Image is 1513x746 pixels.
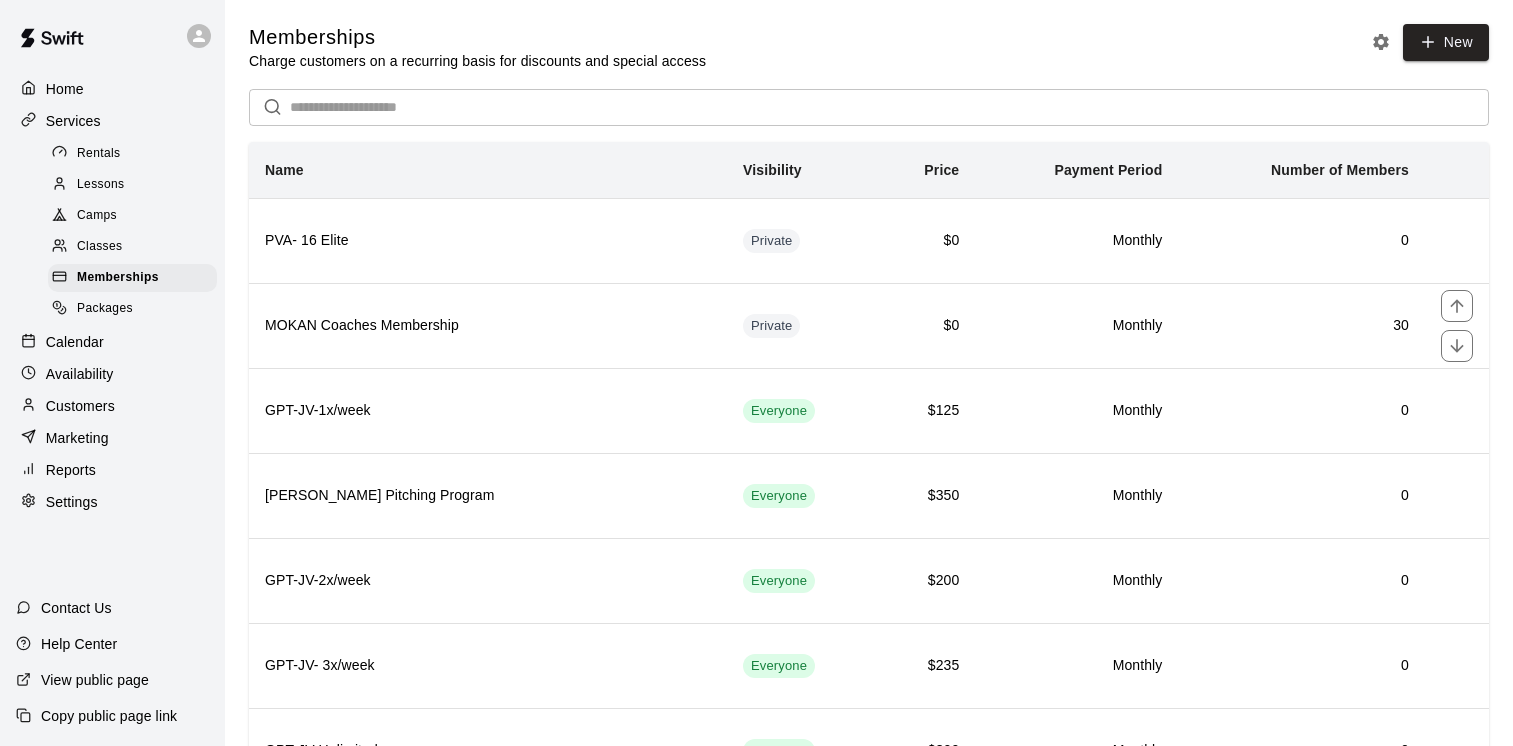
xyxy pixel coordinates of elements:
h6: Monthly [991,485,1162,507]
p: Charge customers on a recurring basis for discounts and special access [249,51,706,71]
button: move item down [1441,330,1473,362]
h6: 0 [1194,485,1409,507]
a: Packages [48,294,225,325]
a: Customers [16,391,209,421]
b: Number of Members [1271,162,1409,178]
span: Packages [77,299,133,319]
span: Memberships [77,268,159,288]
div: Classes [48,233,217,261]
h6: $350 [894,485,959,507]
h6: 0 [1194,655,1409,677]
h6: $0 [894,230,959,252]
h6: GPT-JV- 3x/week [265,655,711,677]
h6: Monthly [991,655,1162,677]
span: Private [743,232,801,251]
h5: Memberships [249,24,706,51]
h6: Monthly [991,400,1162,422]
h6: Monthly [991,315,1162,337]
button: move item up [1441,290,1473,322]
div: Rentals [48,140,217,168]
p: Customers [46,396,115,416]
div: Camps [48,202,217,230]
a: Camps [48,201,225,232]
div: Memberships [48,264,217,292]
h6: GPT-JV-2x/week [265,570,711,592]
b: Name [265,162,304,178]
h6: MOKAN Coaches Membership [265,315,711,337]
a: Home [16,74,209,104]
span: Everyone [743,572,815,591]
a: Classes [48,232,225,263]
a: Services [16,106,209,136]
p: Settings [46,492,98,512]
p: Help Center [41,634,117,654]
p: View public page [41,670,149,690]
a: Rentals [48,138,225,169]
p: Services [46,111,101,131]
div: This membership is visible to all customers [743,484,815,508]
a: Reports [16,455,209,485]
p: Reports [46,460,96,480]
h6: 0 [1194,400,1409,422]
span: Camps [77,206,117,226]
h6: PVA- 16 Elite [265,230,711,252]
h6: 0 [1194,230,1409,252]
b: Visibility [743,162,802,178]
div: This membership is visible to all customers [743,654,815,678]
h6: Monthly [991,230,1162,252]
a: New [1403,24,1489,61]
div: Lessons [48,171,217,199]
div: This membership is visible to all customers [743,399,815,423]
div: This membership is hidden from the memberships page [743,314,801,338]
h6: Monthly [991,570,1162,592]
h6: $0 [894,315,959,337]
a: Availability [16,359,209,389]
h6: $125 [894,400,959,422]
p: Home [46,79,84,99]
span: Everyone [743,487,815,506]
h6: 0 [1194,570,1409,592]
div: This membership is hidden from the memberships page [743,229,801,253]
div: Packages [48,295,217,323]
button: Memberships settings [1366,27,1396,57]
a: Calendar [16,327,209,357]
h6: $200 [894,570,959,592]
span: Everyone [743,402,815,421]
p: Marketing [46,428,109,448]
p: Calendar [46,332,104,352]
h6: GPT-JV-1x/week [265,400,711,422]
span: Rentals [77,144,121,164]
h6: [PERSON_NAME] Pitching Program [265,485,711,507]
span: Classes [77,237,122,257]
p: Contact Us [41,598,112,618]
a: Settings [16,487,209,517]
b: Price [924,162,959,178]
h6: $235 [894,655,959,677]
span: Everyone [743,657,815,676]
span: Private [743,317,801,336]
a: Lessons [48,169,225,200]
b: Payment Period [1054,162,1162,178]
p: Availability [46,364,114,384]
p: Copy public page link [41,706,177,726]
h6: 30 [1194,315,1409,337]
div: This membership is visible to all customers [743,569,815,593]
a: Memberships [48,263,225,294]
a: Marketing [16,423,209,453]
span: Lessons [77,175,125,195]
